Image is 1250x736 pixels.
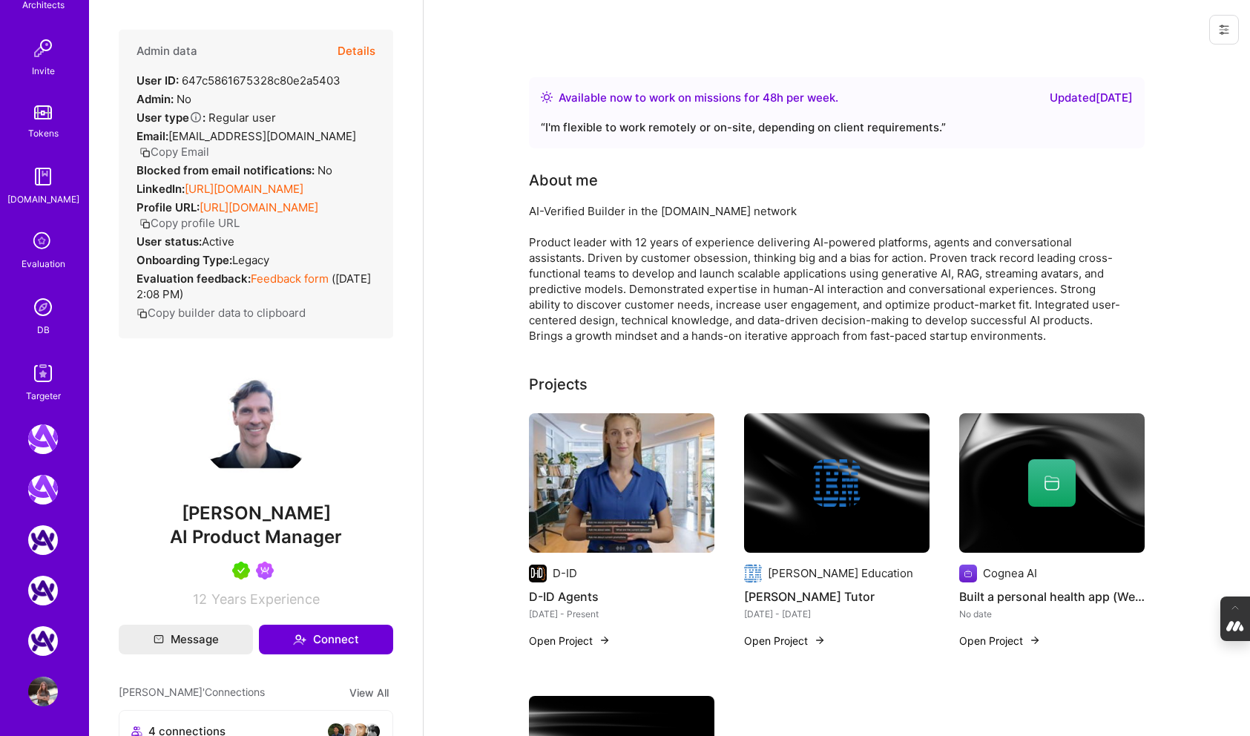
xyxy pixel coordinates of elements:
strong: Onboarding Type: [136,253,232,267]
i: icon Mail [154,634,164,645]
a: [URL][DOMAIN_NAME] [185,182,303,196]
strong: Evaluation feedback: [136,272,251,286]
div: 647c5861675328c80e2a5403 [136,73,341,88]
img: Skill Targeter [28,358,58,388]
div: No [136,162,332,178]
button: Open Project [959,633,1041,648]
a: A.Team: Google Calendar Integration Testing [24,626,62,656]
span: [EMAIL_ADDRESS][DOMAIN_NAME] [168,129,356,143]
strong: LinkedIn: [136,182,185,196]
div: No [136,91,191,107]
img: Company logo [959,565,977,582]
span: legacy [232,253,269,267]
a: [URL][DOMAIN_NAME] [200,200,318,214]
img: Availability [541,91,553,103]
span: Active [202,234,234,249]
span: [PERSON_NAME] [119,502,393,525]
a: A.Team: Leading A.Team's Marketing & DemandGen [24,424,62,454]
div: DB [37,322,50,338]
img: User Avatar [197,362,315,481]
button: View All [345,684,393,701]
i: icon Copy [139,218,151,229]
div: Updated [DATE] [1050,89,1133,107]
span: [PERSON_NAME]' Connections [119,684,265,701]
img: A.Team: AI Solutions [28,525,58,555]
button: Details [338,30,375,73]
strong: Profile URL: [136,200,200,214]
img: arrow-right [814,634,826,646]
i: icon Connect [293,633,306,646]
strong: Blocked from email notifications: [136,163,318,177]
h4: D-ID Agents [529,587,714,606]
img: guide book [28,162,58,191]
i: icon Copy [136,308,148,319]
h4: Built a personal health app (Wellness Coach) to engage consumers in healthy behaviors. [959,587,1145,606]
strong: User status: [136,234,202,249]
img: Invite [28,33,58,63]
img: A.Teamer in Residence [232,562,250,579]
span: Years Experience [211,591,320,607]
div: Available now to work on missions for h per week . [559,89,838,107]
div: [DOMAIN_NAME] [7,191,79,207]
a: Feedback form [251,272,329,286]
img: Been on Mission [256,562,274,579]
a: A.Team: AI Solutions Partners [24,576,62,605]
strong: Admin: [136,92,174,106]
strong: User type : [136,111,205,125]
div: Tokens [28,125,59,141]
img: Admin Search [28,292,58,322]
img: cover [744,413,930,553]
strong: User ID: [136,73,179,88]
img: cover [959,413,1145,553]
a: User Avatar [24,677,62,706]
span: 48 [763,91,777,105]
div: AI-Verified Builder in the [DOMAIN_NAME] network Product leader with 12 years of experience deliv... [529,203,1122,344]
img: User Avatar [28,677,58,706]
div: Regular user [136,110,276,125]
div: Projects [529,373,588,395]
div: [DATE] - Present [529,606,714,622]
img: A.Team: AI Solutions Partners [28,576,58,605]
img: tokens [34,105,52,119]
span: AI Product Manager [170,526,342,548]
div: No date [959,606,1145,622]
button: Open Project [529,633,611,648]
img: Company logo [813,459,861,507]
button: Message [119,625,253,654]
div: ( [DATE] 2:08 PM ) [136,271,375,302]
span: 12 [193,591,207,607]
div: Evaluation [22,256,65,272]
img: D-ID Agents [529,413,714,553]
i: icon Copy [139,147,151,158]
a: A.Team: AI Solutions [24,525,62,555]
div: [PERSON_NAME] Education [768,565,913,581]
div: D-ID [553,565,577,581]
div: Invite [32,63,55,79]
img: Company logo [744,565,762,582]
div: Cognea AI [983,565,1037,581]
strong: Email: [136,129,168,143]
img: arrow-right [1029,634,1041,646]
button: Connect [259,625,393,654]
img: A.Team: Leading A.Team's Marketing & DemandGen [28,424,58,454]
i: icon SelectionTeam [29,228,57,256]
h4: [PERSON_NAME] Tutor [744,587,930,606]
h4: Admin data [136,45,197,58]
button: Open Project [744,633,826,648]
img: arrow-right [599,634,611,646]
div: About me [529,169,598,191]
i: Help [189,111,203,124]
button: Copy profile URL [139,215,240,231]
button: Copy builder data to clipboard [136,305,306,321]
div: “ I'm flexible to work remotely or on-site, depending on client requirements. ” [541,119,1133,137]
img: A.Team: GenAI Practice Framework [28,475,58,505]
div: Targeter [26,388,61,404]
a: A.Team: GenAI Practice Framework [24,475,62,505]
div: [DATE] - [DATE] [744,606,930,622]
img: Company logo [529,565,547,582]
img: A.Team: Google Calendar Integration Testing [28,626,58,656]
button: Copy Email [139,144,209,160]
